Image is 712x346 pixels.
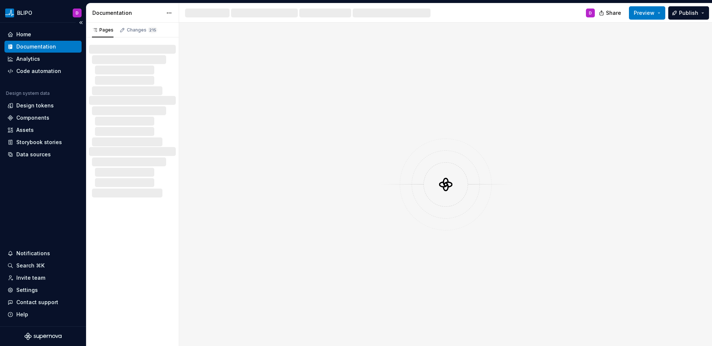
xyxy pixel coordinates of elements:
div: Documentation [92,9,162,17]
a: Components [4,112,82,124]
a: Assets [4,124,82,136]
div: Home [16,31,31,38]
a: Settings [4,284,82,296]
button: BLIPOD [1,5,85,21]
div: Invite team [16,274,45,282]
div: D [589,10,592,16]
button: Share [595,6,626,20]
button: Contact support [4,296,82,308]
span: Publish [679,9,698,17]
button: Notifications [4,247,82,259]
a: Analytics [4,53,82,65]
div: Design tokens [16,102,54,109]
div: Settings [16,286,38,294]
button: Publish [668,6,709,20]
div: Documentation [16,43,56,50]
div: Help [16,311,28,318]
span: 215 [148,27,157,33]
div: BLIPO [17,9,32,17]
a: Storybook stories [4,136,82,148]
div: Pages [92,27,113,33]
div: Search ⌘K [16,262,44,269]
button: Preview [629,6,665,20]
div: Contact support [16,299,58,306]
div: Design system data [6,90,50,96]
div: Storybook stories [16,139,62,146]
div: Analytics [16,55,40,63]
img: 45309493-d480-4fb3-9f86-8e3098b627c9.png [5,9,14,17]
div: Notifications [16,250,50,257]
a: Code automation [4,65,82,77]
a: Documentation [4,41,82,53]
button: Search ⌘K [4,260,82,272]
span: Preview [634,9,655,17]
span: Share [606,9,621,17]
button: Collapse sidebar [76,17,86,28]
div: Code automation [16,67,61,75]
a: Data sources [4,149,82,160]
div: Components [16,114,49,122]
svg: Supernova Logo [24,333,62,340]
div: Assets [16,126,34,134]
div: Data sources [16,151,51,158]
div: D [76,10,79,16]
a: Home [4,29,82,40]
a: Invite team [4,272,82,284]
a: Design tokens [4,100,82,112]
div: Changes [127,27,157,33]
button: Help [4,309,82,320]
